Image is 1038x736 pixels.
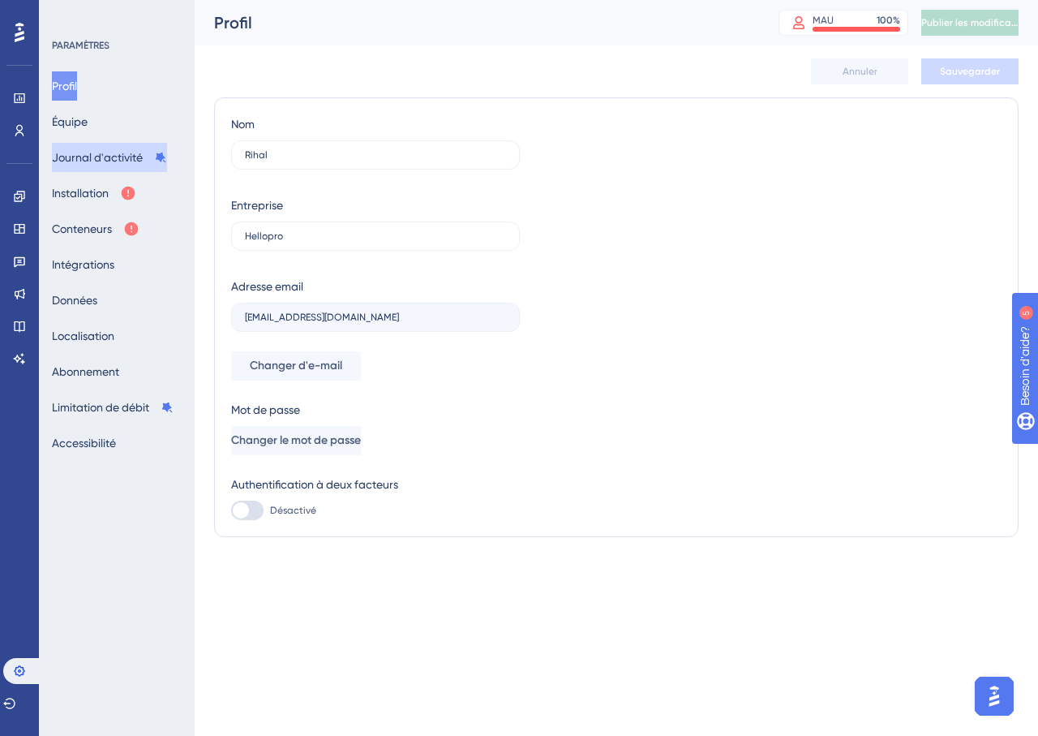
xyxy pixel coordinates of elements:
font: Nom [231,118,255,131]
button: Journal d'activité [52,143,167,172]
font: Données [52,294,97,307]
iframe: Lanceur d'assistant d'IA UserGuiding [970,672,1019,721]
font: Publier les modifications [921,17,1034,28]
font: Désactivé [270,505,316,516]
input: Adresse email [245,312,506,323]
font: Entreprise [231,199,283,212]
font: Sauvegarder [940,66,1000,77]
button: Conteneurs [52,214,139,243]
input: Nom de l'entreprise [245,230,506,242]
button: Intégrations [52,250,114,279]
font: Mot de passe [231,403,300,416]
font: Besoin d'aide? [38,7,118,19]
button: Équipe [52,107,88,136]
font: Localisation [52,329,114,342]
button: Profil [52,71,77,101]
font: Authentification à deux facteurs [231,478,398,491]
font: Équipe [52,115,88,128]
button: Sauvegarder [921,58,1019,84]
font: 100 [877,15,893,26]
button: Abonnement [52,357,119,386]
button: Changer le mot de passe [231,426,361,455]
font: 5 [128,10,133,19]
font: Installation [52,187,109,200]
font: Accessibilité [52,437,116,450]
font: Profil [52,80,77,93]
font: Changer d'e-mail [250,359,342,372]
font: Adresse email [231,280,303,293]
font: % [893,15,900,26]
button: Changer d'e-mail [231,351,361,381]
button: Publier les modifications [921,10,1019,36]
font: Intégrations [52,258,114,271]
font: Changer le mot de passe [231,433,361,447]
button: Accessibilité [52,428,116,458]
input: Nom Prénom [245,149,506,161]
button: Données [52,286,97,315]
button: Localisation [52,321,114,351]
font: PARAMÈTRES [52,40,109,51]
font: Profil [214,13,252,32]
font: Limitation de débit [52,401,149,414]
font: Annuler [843,66,877,77]
font: Abonnement [52,365,119,378]
button: Limitation de débit [52,393,174,422]
font: MAU [813,15,834,26]
button: Annuler [811,58,908,84]
font: Conteneurs [52,222,112,235]
font: Journal d'activité [52,151,143,164]
button: Installation [52,179,136,208]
